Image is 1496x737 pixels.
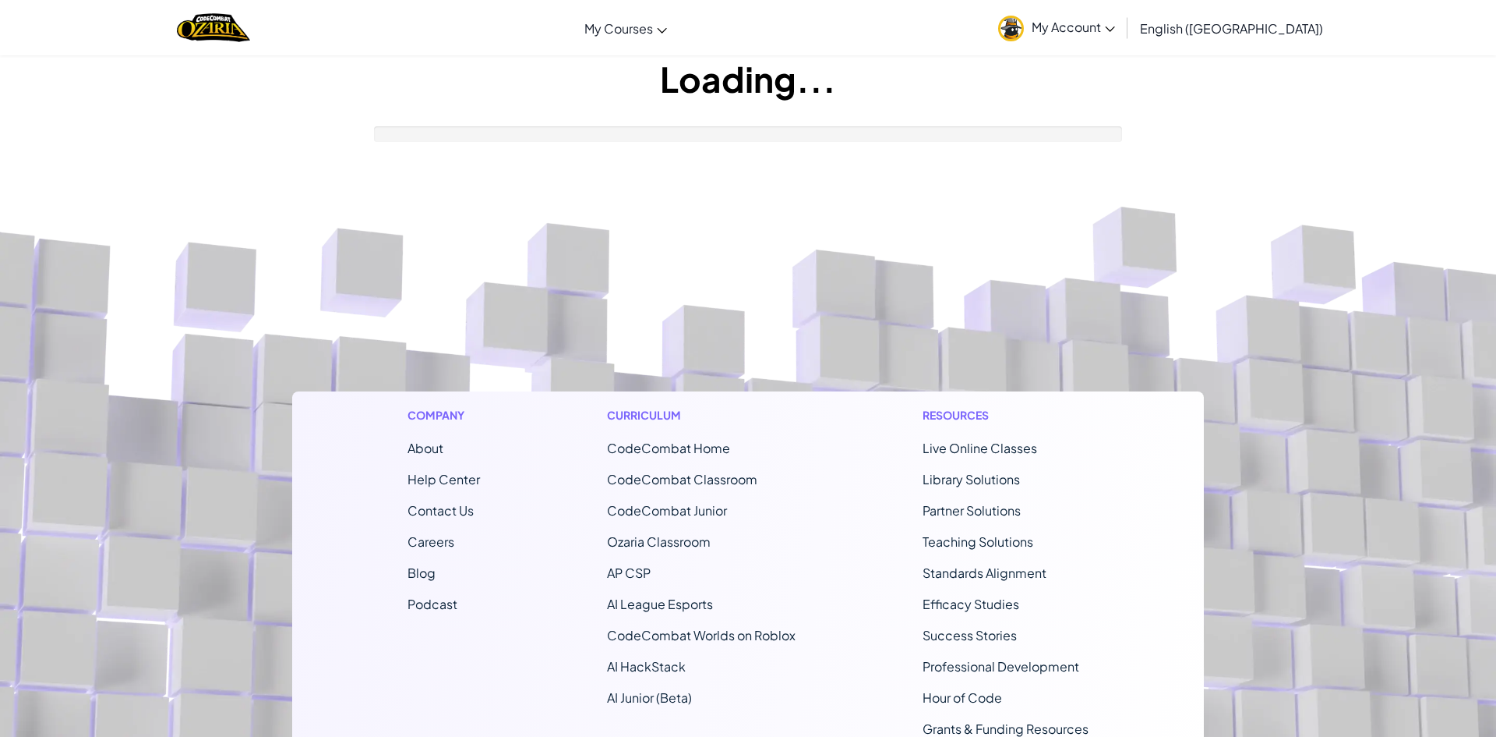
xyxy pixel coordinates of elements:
[607,471,757,487] a: CodeCombat Classroom
[177,12,249,44] img: Home
[577,7,675,49] a: My Courses
[923,565,1046,581] a: Standards Alignment
[923,533,1033,550] a: Teaching Solutions
[177,12,249,44] a: Ozaria by CodeCombat logo
[1032,19,1115,35] span: My Account
[408,565,436,581] a: Blog
[998,16,1024,41] img: avatar
[607,658,686,675] a: AI HackStack
[923,721,1088,737] a: Grants & Funding Resources
[408,533,454,550] a: Careers
[408,502,474,519] span: Contact Us
[607,440,730,456] span: CodeCombat Home
[408,440,443,456] a: About
[923,502,1021,519] a: Partner Solutions
[923,658,1079,675] a: Professional Development
[923,407,1088,423] h1: Resources
[607,533,711,550] a: Ozaria Classroom
[607,502,727,519] a: CodeCombat Junior
[923,627,1017,643] a: Success Stories
[408,471,480,487] a: Help Center
[607,565,651,581] a: AP CSP
[607,689,692,706] a: AI Junior (Beta)
[1140,20,1323,37] span: English ([GEOGRAPHIC_DATA])
[408,596,457,612] a: Podcast
[607,596,713,612] a: AI League Esports
[607,627,796,643] a: CodeCombat Worlds on Roblox
[584,20,653,37] span: My Courses
[923,596,1019,612] a: Efficacy Studies
[923,471,1020,487] a: Library Solutions
[607,407,796,423] h1: Curriculum
[923,689,1002,706] a: Hour of Code
[1132,7,1331,49] a: English ([GEOGRAPHIC_DATA])
[990,3,1123,52] a: My Account
[408,407,480,423] h1: Company
[923,440,1037,456] a: Live Online Classes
